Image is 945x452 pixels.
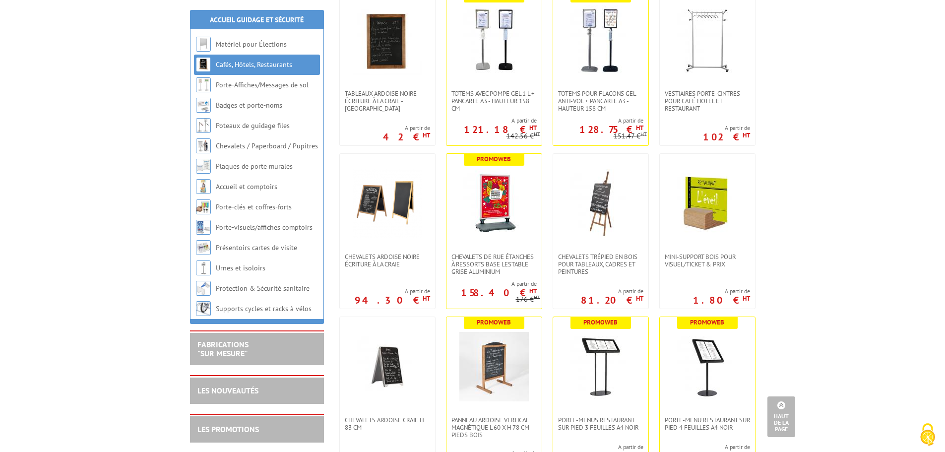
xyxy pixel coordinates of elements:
span: A partir de [660,443,750,451]
img: Chevalets Ardoise Noire écriture à la craie [353,169,422,238]
a: Chevalets de rue étanches à ressorts base lestable Grise Aluminium [446,253,542,275]
a: Plaques de porte murales [216,162,293,171]
img: Panneau Ardoise Vertical Magnétique L 60 x H 78 cm Pieds Bois [459,332,529,401]
a: Chevalets Ardoise Noire écriture à la craie [340,253,435,268]
a: LES NOUVEAUTÉS [197,386,258,395]
a: Vestiaires porte-cintres pour café hotel et restaurant [660,90,755,112]
a: Panneau Ardoise Vertical Magnétique L 60 x H 78 cm Pieds Bois [446,416,542,439]
sup: HT [743,294,750,303]
sup: HT [743,131,750,139]
span: Chevalets Trépied en bois pour tableaux, cadres et peintures [558,253,643,275]
b: Promoweb [583,318,618,326]
img: Chevalets de rue étanches à ressorts base lestable Grise Aluminium [459,169,529,238]
span: Porte-Menus Restaurant sur Pied 3 feuilles A4 Noir [558,416,643,431]
sup: HT [529,287,537,295]
sup: HT [529,124,537,132]
p: 94.30 € [355,297,430,303]
img: Cafés, Hôtels, Restaurants [196,57,211,72]
img: Totems pour flacons Gel Anti-vol + Pancarte A3 - hauteur 158 cm [566,5,635,75]
span: A partir de [383,124,430,132]
sup: HT [636,124,643,132]
a: FABRICATIONS"Sur Mesure" [197,339,249,358]
a: Accueil et comptoirs [216,182,277,191]
img: Matériel pour Élections [196,37,211,52]
span: Panneau Ardoise Vertical Magnétique L 60 x H 78 cm Pieds Bois [451,416,537,439]
img: Tableaux Ardoise Noire écriture à la craie - Bois Foncé [353,5,422,75]
p: 42 € [383,134,430,140]
span: A partir de [553,443,643,451]
span: A partir de [355,287,430,295]
img: Plaques de porte murales [196,159,211,174]
sup: HT [534,130,540,137]
img: Chevalets Trépied en bois pour tableaux, cadres et peintures [566,169,635,238]
span: Totems pour flacons Gel Anti-vol + Pancarte A3 - hauteur 158 cm [558,90,643,112]
a: TOTEMS AVEC POMPE GEL 1 L + PANCARTE A3 - HAUTEUR 158 CM [446,90,542,112]
a: Accueil Guidage et Sécurité [210,15,304,24]
img: Chevalets ardoise craie H 83 cm [353,332,422,401]
a: Présentoirs cartes de visite [216,243,297,252]
a: Chevalets / Paperboard / Pupitres [216,141,318,150]
button: Cookies (fenêtre modale) [910,418,945,452]
p: 142.56 € [506,132,540,140]
a: Porte-clés et coffres-forts [216,202,292,211]
sup: HT [423,294,430,303]
a: Supports cycles et racks à vélos [216,304,312,313]
b: Promoweb [690,318,724,326]
p: 158.40 € [461,290,537,296]
span: Chevalets Ardoise Noire écriture à la craie [345,253,430,268]
p: 176 € [516,296,540,303]
img: Badges et porte-noms [196,98,211,113]
span: Porte-Menu Restaurant sur Pied 4 feuilles A4 Noir [665,416,750,431]
a: Porte-visuels/affiches comptoirs [216,223,313,232]
a: LES PROMOTIONS [197,424,259,434]
a: Haut de la page [767,396,795,437]
sup: HT [534,294,540,301]
span: TOTEMS AVEC POMPE GEL 1 L + PANCARTE A3 - HAUTEUR 158 CM [451,90,537,112]
p: 1.80 € [693,297,750,303]
a: Porte-Affiches/Messages de sol [216,80,309,89]
img: Porte-Menu Restaurant sur Pied 4 feuilles A4 Noir [673,332,742,401]
span: A partir de [446,117,537,125]
span: Mini-support bois pour visuel/ticket & prix [665,253,750,268]
img: Vestiaires porte-cintres pour café hotel et restaurant [673,5,742,75]
span: Tableaux Ardoise Noire écriture à la craie - [GEOGRAPHIC_DATA] [345,90,430,112]
b: Promoweb [477,318,511,326]
img: Protection & Sécurité sanitaire [196,281,211,296]
img: Présentoirs cartes de visite [196,240,211,255]
span: Vestiaires porte-cintres pour café hotel et restaurant [665,90,750,112]
img: TOTEMS AVEC POMPE GEL 1 L + PANCARTE A3 - HAUTEUR 158 CM [459,5,529,75]
a: Cafés, Hôtels, Restaurants [216,60,292,69]
span: A partir de [446,280,537,288]
a: Badges et porte-noms [216,101,282,110]
a: Porte-Menu Restaurant sur Pied 4 feuilles A4 Noir [660,416,755,431]
span: A partir de [693,287,750,295]
span: A partir de [553,117,643,125]
p: 121.18 € [464,127,537,132]
span: Chevalets ardoise craie H 83 cm [345,416,430,431]
img: Cookies (fenêtre modale) [915,422,940,447]
img: Mini-support bois pour visuel/ticket & prix [673,169,742,238]
a: Totems pour flacons Gel Anti-vol + Pancarte A3 - hauteur 158 cm [553,90,648,112]
a: Chevalets Trépied en bois pour tableaux, cadres et peintures [553,253,648,275]
img: Porte-Affiches/Messages de sol [196,77,211,92]
span: Chevalets de rue étanches à ressorts base lestable Grise Aluminium [451,253,537,275]
a: Chevalets ardoise craie H 83 cm [340,416,435,431]
img: Accueil et comptoirs [196,179,211,194]
p: 128.75 € [579,127,643,132]
a: Urnes et isoloirs [216,263,265,272]
img: Porte-visuels/affiches comptoirs [196,220,211,235]
img: Urnes et isoloirs [196,260,211,275]
span: A partir de [703,124,750,132]
p: 151.47 € [614,132,647,140]
a: Mini-support bois pour visuel/ticket & prix [660,253,755,268]
sup: HT [640,130,647,137]
a: Poteaux de guidage files [216,121,290,130]
img: Chevalets / Paperboard / Pupitres [196,138,211,153]
sup: HT [423,131,430,139]
img: Poteaux de guidage files [196,118,211,133]
p: 81.20 € [581,297,643,303]
a: Matériel pour Élections [216,40,287,49]
sup: HT [636,294,643,303]
img: Supports cycles et racks à vélos [196,301,211,316]
img: Porte-Menus Restaurant sur Pied 3 feuilles A4 Noir [566,332,635,401]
